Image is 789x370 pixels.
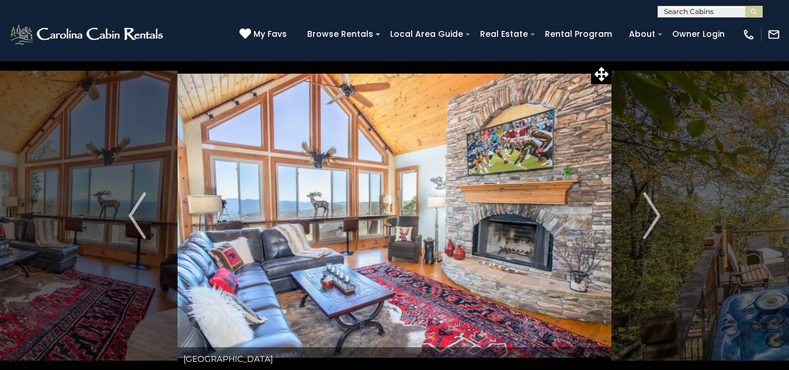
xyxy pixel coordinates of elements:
[239,28,290,41] a: My Favs
[539,25,618,43] a: Rental Program
[301,25,379,43] a: Browse Rentals
[253,28,287,40] span: My Favs
[643,192,661,239] img: arrow
[666,25,731,43] a: Owner Login
[767,28,780,41] img: mail-regular-white.png
[742,28,755,41] img: phone-regular-white.png
[474,25,534,43] a: Real Estate
[9,23,166,46] img: White-1-2.png
[623,25,661,43] a: About
[128,192,146,239] img: arrow
[384,25,469,43] a: Local Area Guide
